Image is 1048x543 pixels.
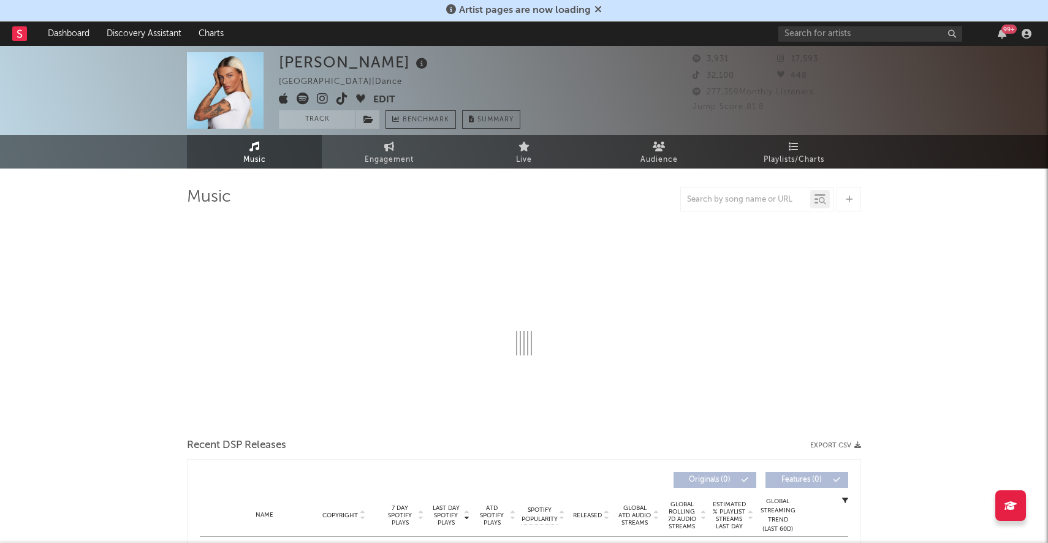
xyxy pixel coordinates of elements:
[573,512,602,519] span: Released
[459,6,591,15] span: Artist pages are now loading
[712,501,746,530] span: Estimated % Playlist Streams Last Day
[430,504,462,526] span: Last Day Spotify Plays
[693,88,814,96] span: 277,359 Monthly Listeners
[773,476,830,484] span: Features ( 0 )
[594,6,602,15] span: Dismiss
[279,52,431,72] div: [PERSON_NAME]
[810,442,861,449] button: Export CSV
[190,21,232,46] a: Charts
[322,512,358,519] span: Copyright
[457,135,591,169] a: Live
[39,21,98,46] a: Dashboard
[384,504,416,526] span: 7 Day Spotify Plays
[674,472,756,488] button: Originals(0)
[765,472,848,488] button: Features(0)
[373,93,395,108] button: Edit
[777,72,807,80] span: 448
[777,55,818,63] span: 17,593
[998,29,1006,39] button: 99+
[522,506,558,524] span: Spotify Popularity
[98,21,190,46] a: Discovery Assistant
[322,135,457,169] a: Engagement
[476,504,508,526] span: ATD Spotify Plays
[665,501,699,530] span: Global Rolling 7D Audio Streams
[693,103,764,111] span: Jump Score: 81.8
[681,195,810,205] input: Search by song name or URL
[778,26,962,42] input: Search for artists
[682,476,738,484] span: Originals ( 0 )
[693,72,734,80] span: 32,100
[516,153,532,167] span: Live
[764,153,824,167] span: Playlists/Charts
[385,110,456,129] a: Benchmark
[403,113,449,127] span: Benchmark
[243,153,266,167] span: Music
[477,116,514,123] span: Summary
[187,438,286,453] span: Recent DSP Releases
[224,511,305,520] div: Name
[462,110,520,129] button: Summary
[279,75,416,89] div: [GEOGRAPHIC_DATA] | Dance
[187,135,322,169] a: Music
[591,135,726,169] a: Audience
[365,153,414,167] span: Engagement
[279,110,355,129] button: Track
[759,497,796,534] div: Global Streaming Trend (Last 60D)
[618,504,651,526] span: Global ATD Audio Streams
[726,135,861,169] a: Playlists/Charts
[640,153,678,167] span: Audience
[693,55,729,63] span: 3,931
[1001,25,1017,34] div: 99 +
